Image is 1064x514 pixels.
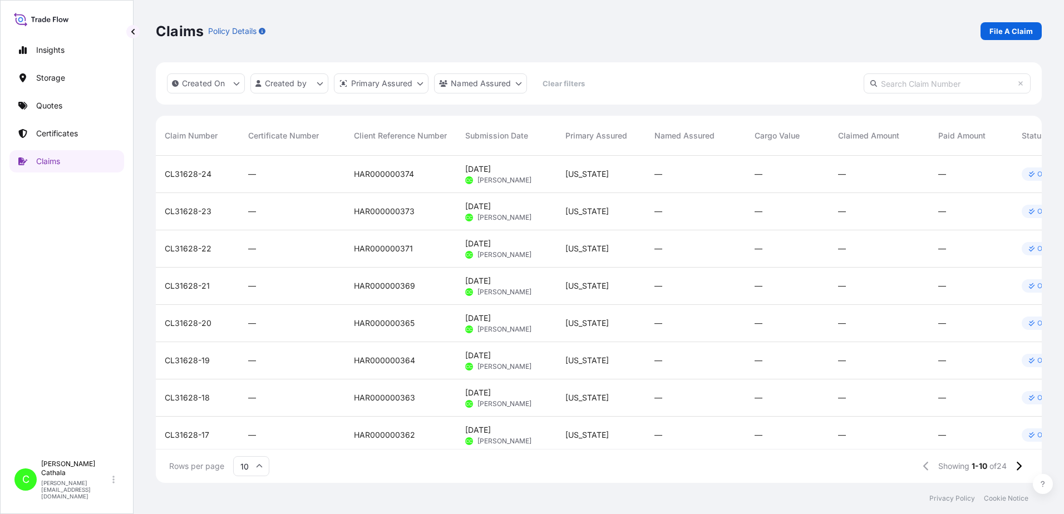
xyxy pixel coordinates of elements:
[938,169,946,180] span: —
[248,429,256,441] span: —
[1037,207,1055,216] p: Open
[654,318,662,329] span: —
[36,100,62,111] p: Quotes
[565,130,627,141] span: Primary Assured
[533,75,595,92] button: Clear filters
[36,45,65,56] p: Insights
[755,429,762,441] span: —
[838,355,846,366] span: —
[465,275,491,286] span: [DATE]
[755,280,762,291] span: —
[36,128,78,139] p: Certificates
[938,355,946,366] span: —
[41,459,110,477] p: [PERSON_NAME] Cathala
[465,313,491,324] span: [DATE]
[477,176,531,185] span: [PERSON_NAME]
[466,286,472,298] span: CC
[354,429,415,441] span: HAR000000362
[466,175,472,186] span: CC
[755,169,762,180] span: —
[477,437,531,446] span: [PERSON_NAME]
[1022,130,1046,141] span: Status
[1037,393,1055,402] p: Open
[465,387,491,398] span: [DATE]
[1037,170,1055,179] p: Open
[248,392,256,403] span: —
[434,73,527,93] button: cargoOwner Filter options
[354,130,447,141] span: Client Reference Number
[654,130,715,141] span: Named Assured
[354,169,414,180] span: HAR000000374
[838,280,846,291] span: —
[165,355,210,366] span: CL31628-19
[465,130,528,141] span: Submission Date
[755,130,800,141] span: Cargo Value
[565,392,609,403] span: [US_STATE]
[248,243,256,254] span: —
[354,206,415,217] span: HAR000000373
[248,280,256,291] span: —
[838,392,846,403] span: —
[41,480,110,500] p: [PERSON_NAME][EMAIL_ADDRESS][DOMAIN_NAME]
[477,250,531,259] span: [PERSON_NAME]
[929,494,975,503] a: Privacy Policy
[9,39,124,61] a: Insights
[972,461,987,472] span: 1-10
[22,474,29,485] span: C
[543,78,585,89] p: Clear filters
[1037,319,1055,328] p: Open
[165,243,211,254] span: CL31628-22
[465,238,491,249] span: [DATE]
[9,122,124,145] a: Certificates
[1037,244,1055,253] p: Open
[755,355,762,366] span: —
[755,206,762,217] span: —
[654,429,662,441] span: —
[354,355,415,366] span: HAR000000364
[466,249,472,260] span: CC
[755,392,762,403] span: —
[654,355,662,366] span: —
[654,206,662,217] span: —
[248,169,256,180] span: —
[466,436,472,447] span: CC
[451,78,511,89] p: Named Assured
[755,243,762,254] span: —
[938,318,946,329] span: —
[165,206,211,217] span: CL31628-23
[334,73,428,93] button: distributor Filter options
[654,280,662,291] span: —
[465,201,491,212] span: [DATE]
[9,95,124,117] a: Quotes
[165,130,218,141] span: Claim Number
[989,461,1007,472] span: of 24
[1037,281,1055,290] p: Open
[838,318,846,329] span: —
[165,318,211,329] span: CL31628-20
[354,318,415,329] span: HAR000000365
[250,73,328,93] button: createdBy Filter options
[1037,431,1055,439] p: Open
[165,169,211,180] span: CL31628-24
[477,325,531,334] span: [PERSON_NAME]
[36,156,60,167] p: Claims
[984,494,1028,503] a: Cookie Notice
[838,169,846,180] span: —
[565,318,609,329] span: [US_STATE]
[466,324,472,335] span: CC
[565,355,609,366] span: [US_STATE]
[477,288,531,296] span: [PERSON_NAME]
[248,318,256,329] span: —
[169,461,224,472] span: Rows per page
[654,169,662,180] span: —
[36,72,65,83] p: Storage
[167,73,245,93] button: createdOn Filter options
[938,243,946,254] span: —
[354,392,415,403] span: HAR000000363
[938,392,946,403] span: —
[989,26,1033,37] p: File A Claim
[248,206,256,217] span: —
[938,429,946,441] span: —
